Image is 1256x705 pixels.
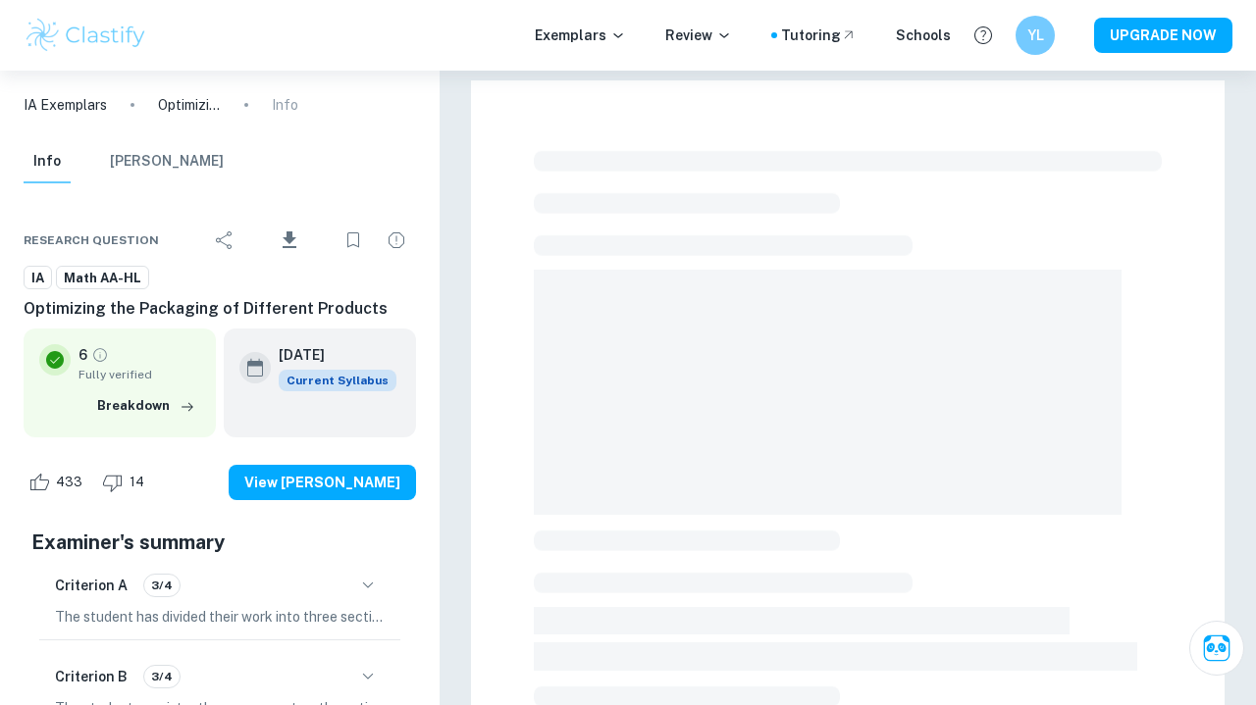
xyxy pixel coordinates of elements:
[144,577,180,594] span: 3/4
[205,221,244,260] div: Share
[24,16,148,55] img: Clastify logo
[24,467,93,498] div: Like
[1016,16,1055,55] button: YL
[45,473,93,492] span: 433
[272,94,298,116] p: Info
[144,668,180,685] span: 3/4
[110,140,224,183] button: [PERSON_NAME]
[97,467,155,498] div: Dislike
[57,269,148,288] span: Math AA-HL
[31,528,408,557] h5: Examiner's summary
[24,231,159,249] span: Research question
[55,575,128,596] h6: Criterion A
[92,391,200,421] button: Breakdown
[24,266,52,290] a: IA
[158,94,221,116] p: Optimizing the Packaging of Different Products
[91,346,109,364] a: Grade fully verified
[665,25,732,46] p: Review
[78,366,200,383] span: Fully verified
[24,297,416,321] h6: Optimizing the Packaging of Different Products
[56,266,149,290] a: Math AA-HL
[535,25,626,46] p: Exemplars
[781,25,857,46] a: Tutoring
[967,19,1000,52] button: Help and Feedback
[248,215,330,266] div: Download
[119,473,155,492] span: 14
[279,344,381,366] h6: [DATE]
[78,344,87,366] p: 6
[334,221,373,260] div: Bookmark
[24,140,71,183] button: Info
[55,666,128,687] h6: Criterion B
[25,269,51,288] span: IA
[1094,18,1232,53] button: UPGRADE NOW
[279,370,396,391] div: This exemplar is based on the current syllabus. Feel free to refer to it for inspiration/ideas wh...
[377,221,416,260] div: Report issue
[896,25,951,46] a: Schools
[229,465,416,500] button: View [PERSON_NAME]
[24,94,107,116] a: IA Exemplars
[1024,25,1047,46] h6: YL
[279,370,396,391] span: Current Syllabus
[1189,621,1244,676] button: Ask Clai
[55,606,385,628] p: The student has divided their work into three sections, with the body further subdivided into cle...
